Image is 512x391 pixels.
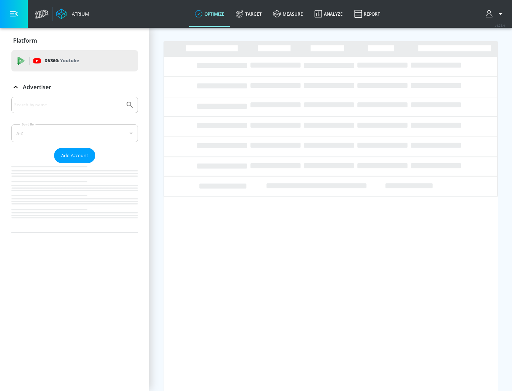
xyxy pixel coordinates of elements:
div: Advertiser [11,97,138,232]
a: Analyze [309,1,348,27]
div: DV360: Youtube [11,50,138,71]
p: DV360: [44,57,79,65]
div: Atrium [69,11,89,17]
div: Platform [11,31,138,50]
p: Platform [13,37,37,44]
p: Youtube [60,57,79,64]
a: Target [230,1,267,27]
nav: list of Advertiser [11,163,138,232]
span: Add Account [61,151,88,160]
input: Search by name [14,100,122,109]
a: measure [267,1,309,27]
button: Add Account [54,148,95,163]
span: v 4.25.4 [495,23,505,27]
p: Advertiser [23,83,51,91]
label: Sort By [20,122,36,127]
a: Atrium [56,9,89,19]
a: optimize [189,1,230,27]
div: Advertiser [11,77,138,97]
a: Report [348,1,386,27]
div: A-Z [11,124,138,142]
